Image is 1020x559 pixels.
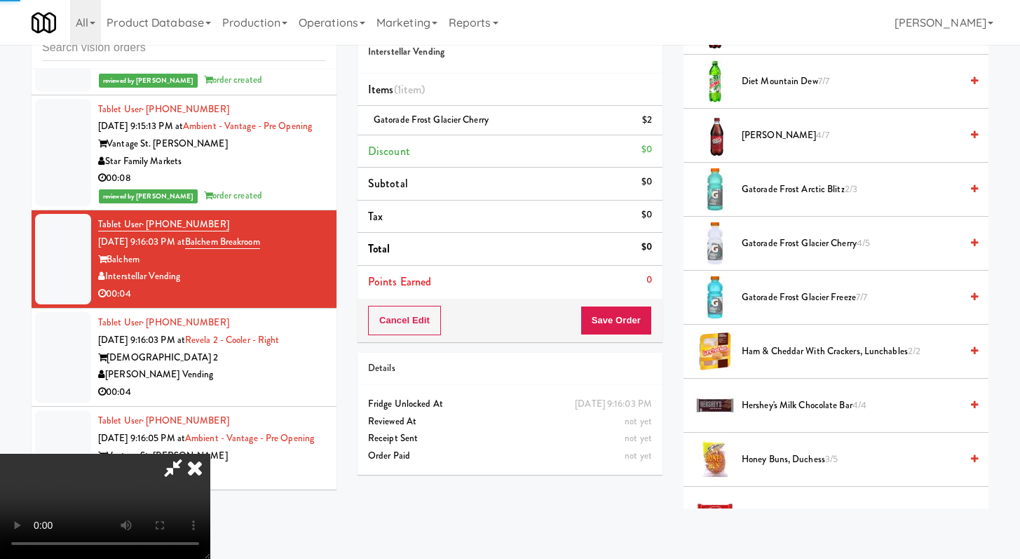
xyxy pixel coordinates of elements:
[845,182,857,196] span: 2/3
[736,235,978,252] div: Gatorade Frost Glacier Cherry4/5
[641,173,652,191] div: $0
[625,449,652,462] span: not yet
[204,189,262,202] span: order created
[98,447,326,465] div: Vantage St. [PERSON_NAME]
[641,206,652,224] div: $0
[98,366,326,384] div: [PERSON_NAME] Vending
[742,343,960,361] span: Ham & Cheddar with Crackers, Lunchables
[183,119,312,133] a: Ambient - Vantage - Pre Opening
[742,181,960,198] span: Gatorade Frost Arctic Blitz
[204,73,262,86] span: order created
[368,447,652,465] div: Order Paid
[368,396,652,413] div: Fridge Unlocked At
[818,74,829,88] span: 7/7
[625,431,652,445] span: not yet
[42,35,326,61] input: Search vision orders
[908,344,920,358] span: 2/2
[99,189,198,203] span: reviewed by [PERSON_NAME]
[742,289,960,307] span: Gatorade Frost Glacier Freeze
[641,141,652,159] div: $0
[98,251,326,269] div: Balchem
[98,431,185,445] span: [DATE] 9:16:05 PM at
[32,95,336,211] li: Tablet User· [PHONE_NUMBER][DATE] 9:15:13 PM atAmbient - Vantage - Pre OpeningVantage St. [PERSON...
[368,47,652,58] h5: Interstellar Vending
[742,451,960,469] span: Honey Buns, Duchess
[736,73,978,90] div: Diet Mountain Dew7/7
[368,430,652,447] div: Receipt Sent
[142,102,229,116] span: · [PHONE_NUMBER]
[98,414,229,427] a: Tablet User· [PHONE_NUMBER]
[98,384,326,401] div: 00:04
[736,505,978,523] div: KitKat1/2
[98,349,326,367] div: [DEMOGRAPHIC_DATA] 2
[142,217,229,231] span: · [PHONE_NUMBER]
[368,360,652,377] div: Details
[742,235,960,252] span: Gatorade Frost Glacier Cherry
[185,333,280,346] a: Revela 2 - Cooler - Right
[368,208,383,224] span: Tax
[368,274,431,290] span: Points Earned
[98,170,326,187] div: 00:08
[825,452,838,466] span: 3/5
[99,74,198,88] span: reviewed by [PERSON_NAME]
[857,236,870,250] span: 4/5
[98,153,326,170] div: Star Family Markets
[575,396,652,413] div: [DATE] 9:16:03 PM
[742,505,960,523] span: KitKat
[736,289,978,307] div: Gatorade Frost Glacier Freeze7/7
[736,127,978,144] div: [PERSON_NAME]4/7
[401,81,421,97] ng-pluralize: item
[98,333,185,346] span: [DATE] 9:16:03 PM at
[98,268,326,285] div: Interstellar Vending
[742,127,960,144] span: [PERSON_NAME]
[98,217,229,231] a: Tablet User· [PHONE_NUMBER]
[32,309,336,407] li: Tablet User· [PHONE_NUMBER][DATE] 9:16:03 PM atRevela 2 - Cooler - Right[DEMOGRAPHIC_DATA] 2[PERS...
[98,285,326,303] div: 00:04
[368,241,390,257] span: Total
[394,81,426,97] span: (1 )
[642,112,652,129] div: $2
[736,181,978,198] div: Gatorade Frost Arctic Blitz2/3
[856,290,867,304] span: 7/7
[736,343,978,361] div: Ham & Cheddar with Crackers, Lunchables2/2
[98,102,229,116] a: Tablet User· [PHONE_NUMBER]
[368,413,652,431] div: Reviewed At
[142,414,229,427] span: · [PHONE_NUMBER]
[736,451,978,469] div: Honey Buns, Duchess3/5
[625,415,652,428] span: not yet
[852,398,866,412] span: 4/4
[736,397,978,415] div: Hershey's Milk Chocolate Bar4/4
[185,235,260,249] a: Balchem Breakroom
[580,306,652,335] button: Save Order
[374,113,489,126] span: Gatorade Frost Glacier Cherry
[368,175,408,191] span: Subtotal
[185,431,314,445] a: Ambient - Vantage - Pre Opening
[368,143,410,159] span: Discount
[816,128,829,142] span: 4/7
[368,306,441,335] button: Cancel Edit
[98,119,183,133] span: [DATE] 9:15:13 PM at
[98,482,326,499] div: 00:10
[742,73,960,90] span: Diet Mountain Dew
[98,135,326,153] div: Vantage St. [PERSON_NAME]
[32,210,336,309] li: Tablet User· [PHONE_NUMBER][DATE] 9:16:03 PM atBalchem BreakroomBalchemInterstellar Vending00:04
[767,506,778,520] span: 1/2
[32,407,336,505] li: Tablet User· [PHONE_NUMBER][DATE] 9:16:05 PM atAmbient - Vantage - Pre OpeningVantage St. [PERSON...
[98,316,229,329] a: Tablet User· [PHONE_NUMBER]
[641,238,652,256] div: $0
[98,235,185,248] span: [DATE] 9:16:03 PM at
[368,81,425,97] span: Items
[32,11,56,35] img: Micromart
[646,271,652,289] div: 0
[742,397,960,415] span: Hershey's Milk Chocolate Bar
[142,316,229,329] span: · [PHONE_NUMBER]
[98,464,326,482] div: Star Family Markets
